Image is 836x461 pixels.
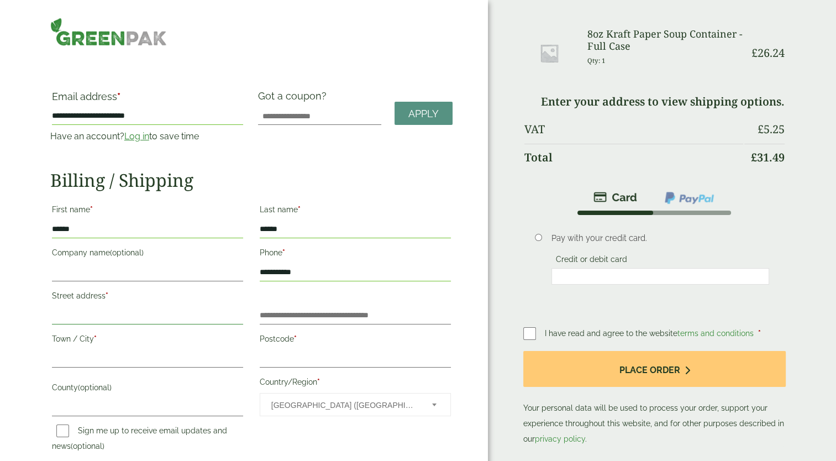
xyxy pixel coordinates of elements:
a: Log in [124,131,149,142]
abbr: required [94,334,97,343]
h2: Billing / Shipping [50,170,453,191]
label: Town / City [52,331,243,350]
abbr: required [117,91,120,102]
iframe: Secure card payment input frame [555,271,765,281]
img: GreenPak Supplies [50,18,167,46]
label: County [52,380,243,399]
td: Enter your address to view shipping options. [524,88,785,115]
bdi: 5.25 [758,122,785,137]
a: Apply [395,102,453,125]
abbr: required [106,291,108,300]
label: Street address [52,288,243,307]
p: Have an account? to save time [50,130,245,143]
img: stripe.png [593,191,637,204]
abbr: required [282,248,285,257]
abbr: required [317,378,320,386]
img: Placeholder [524,28,574,78]
abbr: required [294,334,297,343]
abbr: required [758,329,761,338]
span: Country/Region [260,393,451,416]
span: I have read and agree to the website [545,329,756,338]
label: Country/Region [260,374,451,393]
abbr: required [90,205,93,214]
th: Total [524,144,744,171]
label: First name [52,202,243,221]
th: VAT [524,116,744,143]
img: ppcp-gateway.png [664,191,715,205]
input: Sign me up to receive email updates and news(optional) [56,425,69,437]
label: Last name [260,202,451,221]
small: Qty: 1 [587,56,606,65]
label: Sign me up to receive email updates and news [52,426,227,454]
abbr: required [298,205,301,214]
p: Your personal data will be used to process your order, support your experience throughout this we... [523,351,786,447]
span: £ [758,122,764,137]
p: Pay with your credit card. [551,232,769,244]
span: £ [751,45,758,60]
h3: 8oz Kraft Paper Soup Container - Full Case [587,28,743,52]
span: (optional) [110,248,144,257]
a: terms and conditions [677,329,754,338]
bdi: 26.24 [751,45,785,60]
span: (optional) [78,383,112,392]
a: privacy policy [535,434,585,443]
span: (optional) [71,442,104,450]
label: Postcode [260,331,451,350]
label: Company name [52,245,243,264]
label: Email address [52,92,243,107]
span: £ [751,150,757,165]
bdi: 31.49 [751,150,785,165]
span: Apply [408,108,439,120]
label: Phone [260,245,451,264]
label: Got a coupon? [258,90,331,107]
label: Credit or debit card [551,255,632,267]
span: United Kingdom (UK) [271,394,417,417]
button: Place order [523,351,786,387]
